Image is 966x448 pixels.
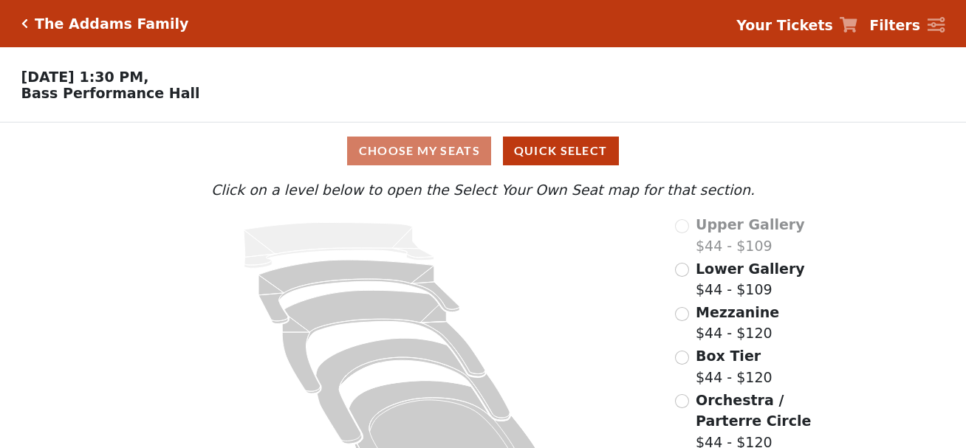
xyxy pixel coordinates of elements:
[21,18,28,29] a: Click here to go back to filters
[244,223,434,269] path: Upper Gallery - Seats Available: 0
[131,179,835,201] p: Click on a level below to open the Select Your Own Seat map for that section.
[696,348,761,364] span: Box Tier
[696,214,805,256] label: $44 - $109
[696,261,805,277] span: Lower Gallery
[696,216,805,232] span: Upper Gallery
[869,17,920,33] strong: Filters
[696,258,805,300] label: $44 - $109
[503,137,619,165] button: Quick Select
[736,15,857,36] a: Your Tickets
[696,304,779,320] span: Mezzanine
[736,17,833,33] strong: Your Tickets
[696,302,779,344] label: $44 - $120
[696,392,811,430] span: Orchestra / Parterre Circle
[869,15,945,36] a: Filters
[35,15,188,32] h5: The Addams Family
[696,345,773,387] label: $44 - $120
